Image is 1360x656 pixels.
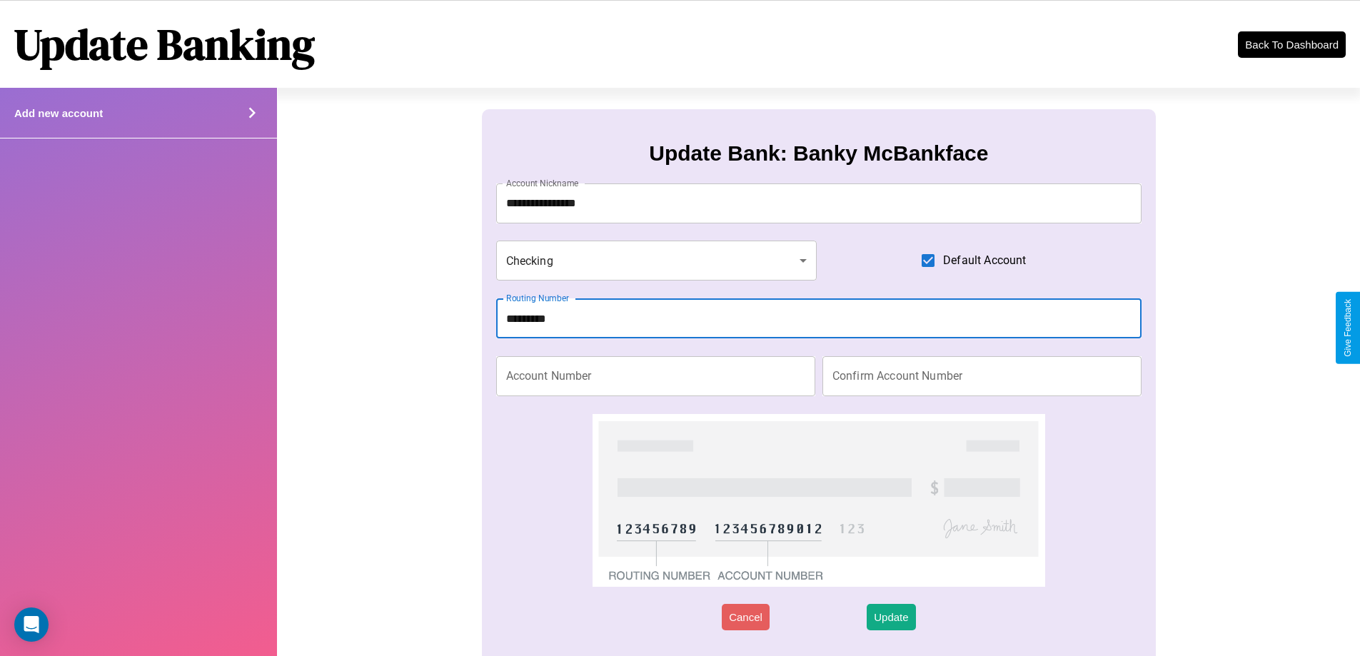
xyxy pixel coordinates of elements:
button: Update [867,604,915,630]
span: Default Account [943,252,1026,269]
label: Account Nickname [506,177,579,189]
div: Checking [496,241,817,281]
label: Routing Number [506,292,569,304]
button: Back To Dashboard [1238,31,1346,58]
img: check [593,414,1044,587]
button: Cancel [722,604,770,630]
h4: Add new account [14,107,103,119]
h1: Update Banking [14,15,315,74]
div: Open Intercom Messenger [14,607,49,642]
h3: Update Bank: Banky McBankface [649,141,988,166]
div: Give Feedback [1343,299,1353,357]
